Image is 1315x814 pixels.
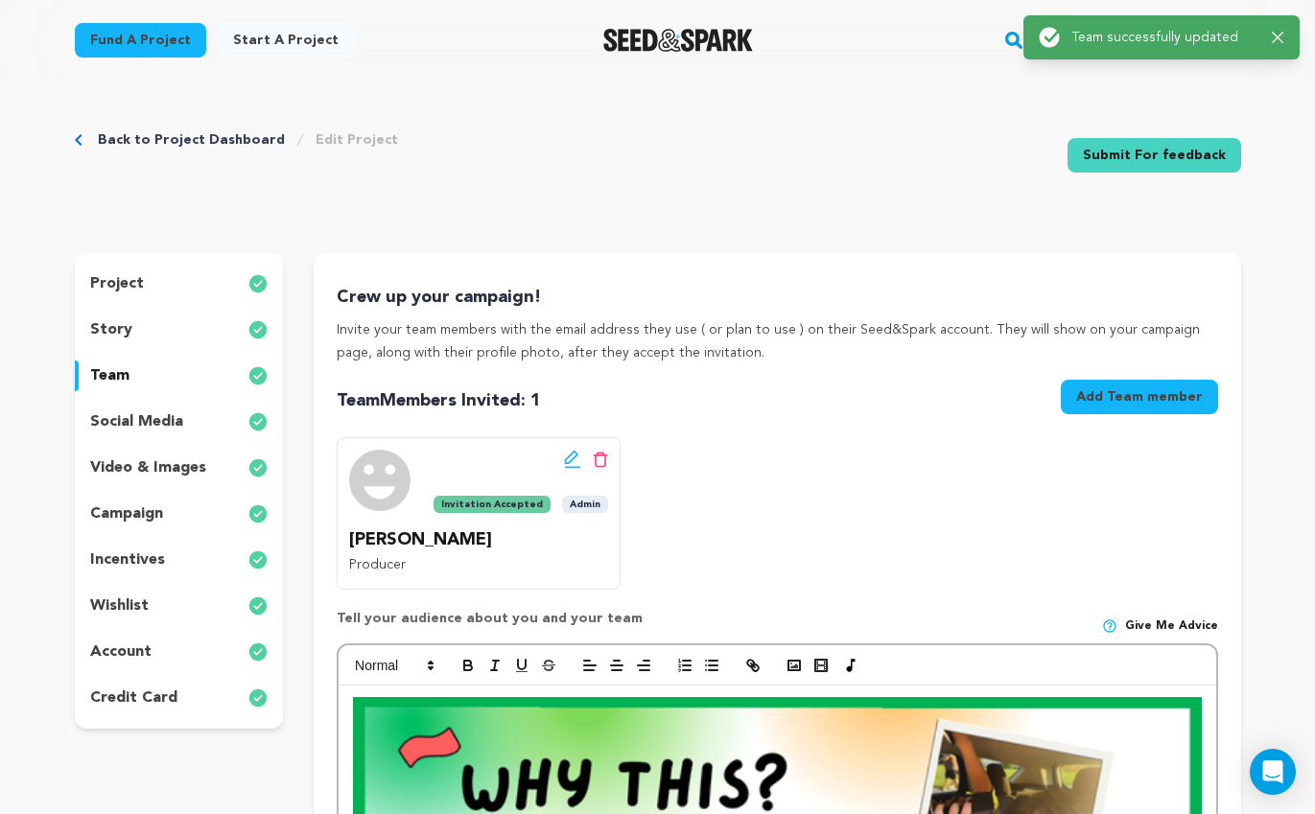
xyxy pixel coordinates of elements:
p: campaign [90,502,163,525]
img: check-circle-full.svg [248,640,268,663]
span: Invitation Accepted [434,496,551,513]
p: project [90,272,144,295]
img: check-circle-full.svg [248,456,268,479]
p: Team : 1 [337,387,541,415]
a: Edit Project [316,130,398,150]
a: Submit For feedback [1068,138,1241,173]
p: video & images [90,456,206,479]
p: [PERSON_NAME] [349,526,607,554]
p: Crew up your campaign! [337,284,1217,312]
p: social media [90,410,183,433]
img: check-circle-full.svg [248,502,268,525]
p: Tell your audience about you and your team [337,609,643,643]
img: check-circle-full.svg [248,594,268,617]
button: campaign [75,499,284,529]
p: credit card [90,686,177,709]
p: Invite your team members with the email address they use ( or plan to use ) on their Seed&Spark a... [337,319,1217,365]
img: check-circle-full.svg [248,272,268,295]
button: video & images [75,453,284,483]
a: Back to Project Dashboard [98,130,285,150]
img: check-circle-full.svg [248,318,268,341]
span: Members Invited [380,392,521,409]
span: Producer [349,558,406,571]
img: team picture [349,450,411,511]
span: Admin [562,496,608,513]
img: check-circle-full.svg [248,548,268,571]
p: story [90,318,132,341]
button: credit card [75,683,284,713]
p: Team successfully updated [1071,28,1256,47]
button: account [75,637,284,667]
button: Add Team member [1061,380,1218,414]
div: Open Intercom Messenger [1250,749,1296,795]
div: Breadcrumb [75,130,398,150]
p: wishlist [90,594,149,617]
p: account [90,640,152,663]
img: help-circle.svg [1102,618,1117,634]
img: Seed&Spark Logo Dark Mode [603,29,754,52]
img: check-circle-full.svg [248,410,268,433]
button: incentives [75,545,284,575]
a: Fund a project [75,23,206,58]
p: incentives [90,548,165,571]
a: Seed&Spark Homepage [603,29,754,52]
img: check-circle-full.svg [248,686,268,709]
a: Start a project [218,23,354,58]
button: social media [75,407,284,437]
button: team [75,360,284,391]
img: check-circle-full.svg [248,364,268,387]
span: Give me advice [1125,618,1218,634]
button: wishlist [75,591,284,621]
button: story [75,314,284,345]
button: project [75,268,284,299]
p: team [90,364,129,387]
